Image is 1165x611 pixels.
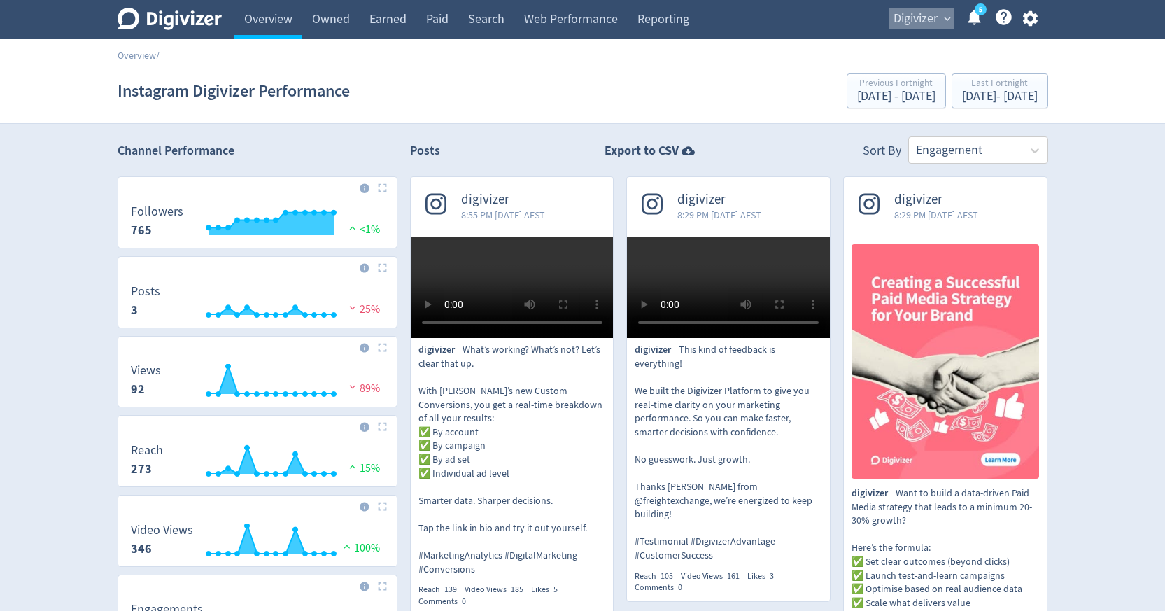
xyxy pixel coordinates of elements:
img: Want to build a data‑driven Paid Media strategy that leads to a minimum 20-30% growth? Here’s the... [852,244,1039,479]
img: Placeholder [378,422,387,431]
dt: Video Views [131,522,193,538]
h1: Instagram Digivizer Performance [118,69,350,113]
span: 15% [346,461,380,475]
strong: 92 [131,381,145,398]
h2: Posts [410,142,440,164]
a: 5 [975,3,987,15]
a: Overview [118,49,156,62]
p: What’s working? What’s not? Let’s clear that up. With [PERSON_NAME]’s new Custom Conversions, you... [418,343,606,576]
div: Sort By [863,142,901,164]
h2: Channel Performance [118,142,397,160]
strong: Export to CSV [605,142,679,160]
span: 0 [462,596,466,607]
text: 5 [978,5,982,15]
strong: 273 [131,461,152,477]
img: Placeholder [378,183,387,192]
svg: Video Views 346 [124,524,391,561]
img: negative-performance.svg [346,302,360,313]
span: digivizer [852,486,896,500]
div: Comments [635,582,690,594]
img: negative-performance.svg [346,381,360,392]
span: 8:29 PM [DATE] AEST [677,208,761,222]
img: Placeholder [378,343,387,352]
span: digivizer [418,343,463,357]
svg: Reach 273 [124,444,391,481]
dt: Views [131,363,161,379]
span: digivizer [894,192,978,208]
svg: Posts 3 [124,285,391,322]
div: Reach [418,584,465,596]
span: digivizer [677,192,761,208]
dt: Followers [131,204,183,220]
strong: 3 [131,302,138,318]
img: Placeholder [378,582,387,591]
div: Reach [635,570,681,582]
span: 25% [346,302,380,316]
span: 0 [678,582,682,593]
div: Video Views [681,570,747,582]
div: [DATE] - [DATE] [962,90,1038,103]
img: positive-performance.svg [346,461,360,472]
dt: Posts [131,283,160,300]
div: [DATE] - [DATE] [857,90,935,103]
img: positive-performance.svg [346,223,360,233]
span: Digivizer [894,8,938,30]
span: 3 [770,570,774,582]
a: digivizer8:29 PM [DATE] AESTdigivizerThis kind of feedback is everything! We built the Digivizer ... [627,177,830,594]
div: Last Fortnight [962,78,1038,90]
div: Video Views [465,584,531,596]
a: digivizer8:55 PM [DATE] AESTdigivizerWhat’s working? What’s not? Let’s clear that up. With [PERSO... [411,177,614,608]
span: 100% [340,541,380,555]
div: Comments [418,596,474,608]
img: positive-performance.svg [340,541,354,552]
span: expand_more [941,13,954,25]
button: Digivizer [889,8,954,30]
div: Likes [747,570,782,582]
span: 8:29 PM [DATE] AEST [894,208,978,222]
span: 185 [511,584,523,595]
div: Likes [531,584,565,596]
button: Last Fortnight[DATE]- [DATE] [952,73,1048,108]
span: 8:55 PM [DATE] AEST [461,208,545,222]
span: 105 [661,570,673,582]
span: <1% [346,223,380,237]
div: Previous Fortnight [857,78,935,90]
svg: Views 92 [124,364,391,401]
img: Placeholder [378,502,387,511]
span: 139 [444,584,457,595]
span: 5 [553,584,558,595]
button: Previous Fortnight[DATE] - [DATE] [847,73,946,108]
strong: 765 [131,222,152,239]
span: digivizer [461,192,545,208]
svg: Followers 765 [124,205,391,242]
span: digivizer [635,343,679,357]
strong: 346 [131,540,152,557]
p: This kind of feedback is everything! We built the Digivizer Platform to give you real-time clarit... [635,343,822,563]
span: 89% [346,381,380,395]
dt: Reach [131,442,163,458]
span: 161 [727,570,740,582]
span: / [156,49,160,62]
img: Placeholder [378,263,387,272]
